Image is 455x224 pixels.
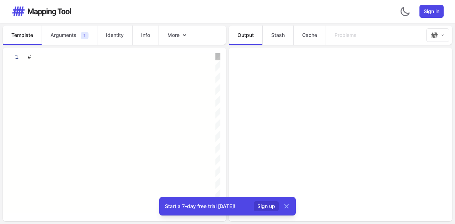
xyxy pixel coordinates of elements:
span: Stash [271,32,285,39]
a: Sign up [255,203,277,210]
button: More [159,26,197,44]
div: 1 [3,53,18,61]
span: Problems [334,32,357,39]
span: 1 [81,32,89,39]
span: Arguments [50,32,76,39]
span: # [28,54,31,60]
img: Mapping Tool [11,6,72,17]
span: Info [141,32,150,39]
span: Template [11,32,33,39]
img: Mapping Tool [431,32,438,39]
nav: Tabs [3,26,226,45]
button: Mapping Tool [426,28,449,42]
textarea: Editor content;Press Alt+F1 for Accessibility Options. [229,53,286,70]
p: Start a 7-day free trial [DATE]! [165,203,251,210]
span: Cache [302,32,317,39]
span: Identity [106,32,124,39]
span: More [167,32,180,39]
nav: Tabs [229,26,423,45]
span: Output [237,32,254,39]
a: Sign in [419,5,444,18]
